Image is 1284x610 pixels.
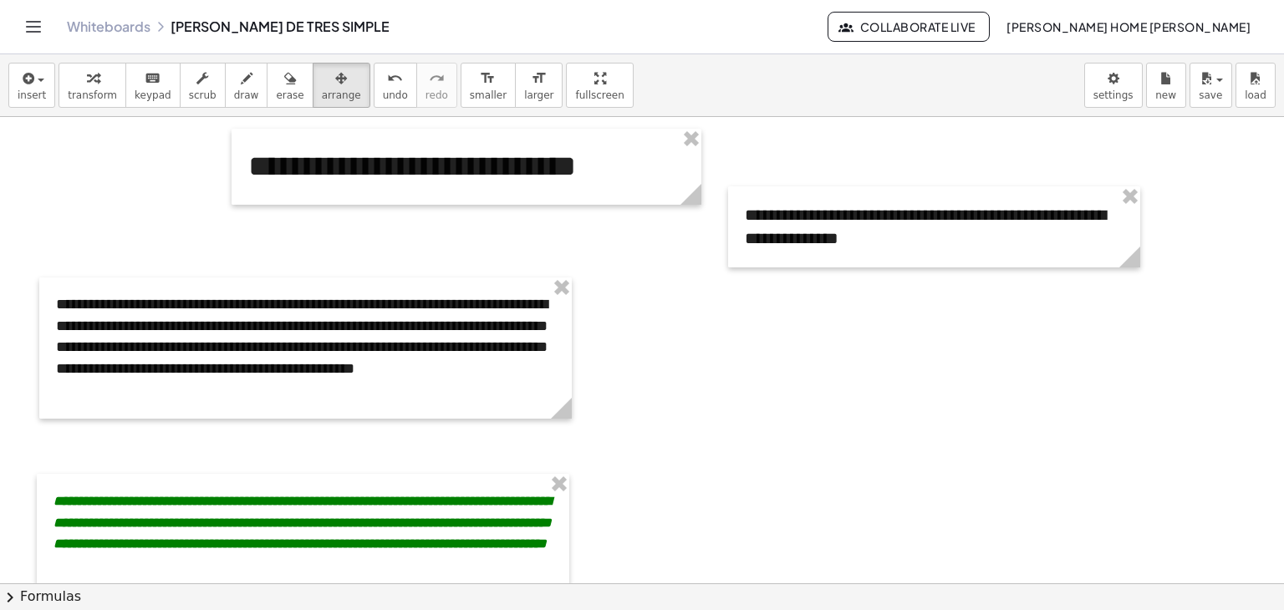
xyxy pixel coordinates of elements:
button: settings [1084,63,1143,108]
button: Collaborate Live [828,12,990,42]
i: format_size [480,69,496,89]
span: erase [276,89,303,101]
span: arrange [322,89,361,101]
span: Collaborate Live [842,19,976,34]
button: new [1146,63,1186,108]
span: redo [425,89,448,101]
button: scrub [180,63,226,108]
span: transform [68,89,117,101]
i: undo [387,69,403,89]
button: erase [267,63,313,108]
button: format_sizesmaller [461,63,516,108]
button: [PERSON_NAME] HOME [PERSON_NAME] [993,12,1264,42]
span: insert [18,89,46,101]
button: keyboardkeypad [125,63,181,108]
i: redo [429,69,445,89]
button: arrange [313,63,370,108]
i: keyboard [145,69,160,89]
span: undo [383,89,408,101]
span: load [1245,89,1266,101]
span: smaller [470,89,507,101]
button: undoundo [374,63,417,108]
span: new [1155,89,1176,101]
button: insert [8,63,55,108]
a: Whiteboards [67,18,150,35]
span: scrub [189,89,217,101]
i: format_size [531,69,547,89]
button: Toggle navigation [20,13,47,40]
button: redoredo [416,63,457,108]
button: load [1236,63,1276,108]
span: draw [234,89,259,101]
button: draw [225,63,268,108]
span: settings [1093,89,1134,101]
span: larger [524,89,553,101]
span: keypad [135,89,171,101]
button: transform [59,63,126,108]
button: format_sizelarger [515,63,563,108]
button: fullscreen [566,63,633,108]
span: save [1199,89,1222,101]
span: [PERSON_NAME] HOME [PERSON_NAME] [1006,19,1251,34]
button: save [1190,63,1232,108]
span: fullscreen [575,89,624,101]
